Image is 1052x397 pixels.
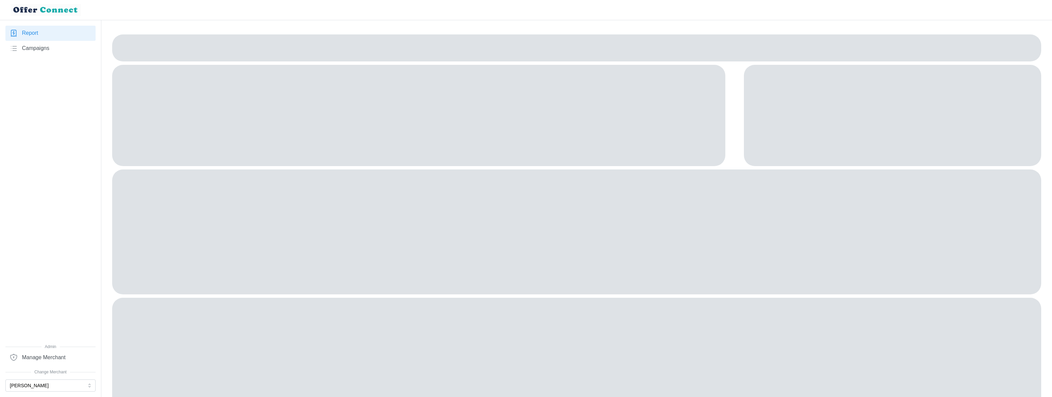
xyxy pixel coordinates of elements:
button: [PERSON_NAME] [5,379,96,392]
span: Admin [5,344,96,350]
span: Manage Merchant [22,353,66,362]
img: loyalBe Logo [11,4,81,16]
span: Report [22,29,38,37]
a: Manage Merchant [5,350,96,365]
span: Campaigns [22,44,49,53]
a: Report [5,26,96,41]
a: Campaigns [5,41,96,56]
span: Change Merchant [5,369,96,375]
